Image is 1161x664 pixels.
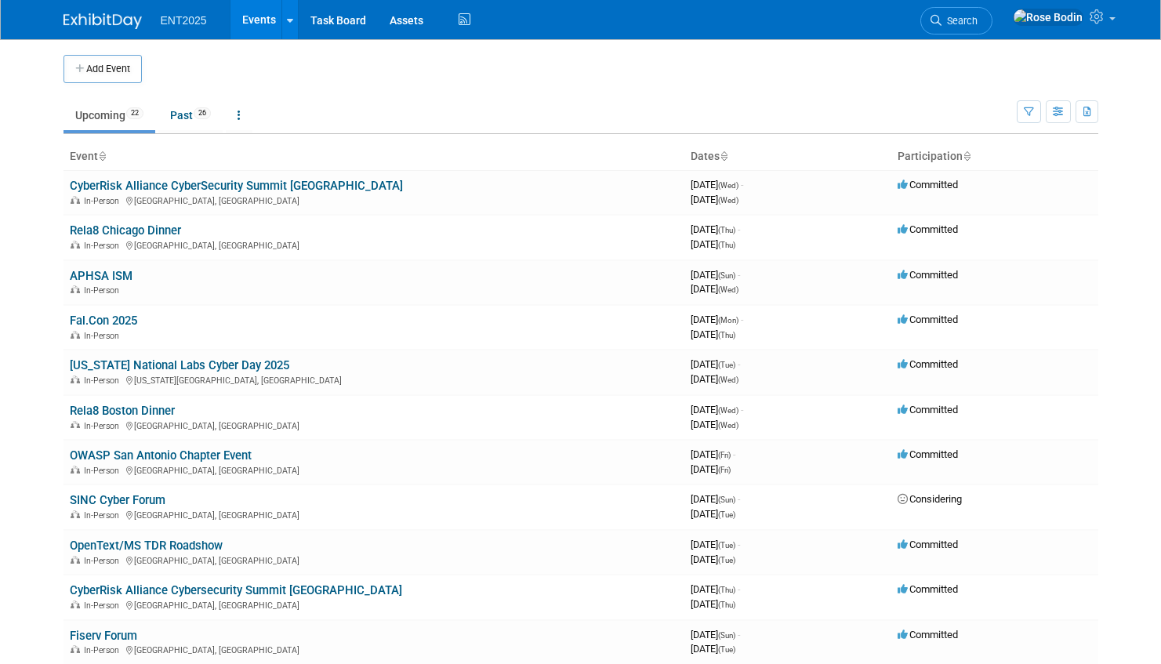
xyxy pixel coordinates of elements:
[691,194,738,205] span: [DATE]
[70,404,175,418] a: Rela8 Boston Dinner
[738,358,740,370] span: -
[84,510,124,521] span: In-Person
[98,150,106,162] a: Sort by Event Name
[691,404,743,415] span: [DATE]
[898,358,958,370] span: Committed
[161,14,207,27] span: ENT2025
[718,376,738,384] span: (Wed)
[691,583,740,595] span: [DATE]
[84,241,124,251] span: In-Person
[71,196,80,204] img: In-Person Event
[738,223,740,235] span: -
[718,271,735,280] span: (Sun)
[718,316,738,325] span: (Mon)
[70,508,678,521] div: [GEOGRAPHIC_DATA], [GEOGRAPHIC_DATA]
[1013,9,1083,26] img: Rose Bodin
[84,196,124,206] span: In-Person
[738,539,740,550] span: -
[70,314,137,328] a: Fal.Con 2025
[63,55,142,83] button: Add Event
[718,181,738,190] span: (Wed)
[194,107,211,119] span: 26
[691,373,738,385] span: [DATE]
[684,143,891,170] th: Dates
[898,223,958,235] span: Committed
[718,510,735,519] span: (Tue)
[84,556,124,566] span: In-Person
[718,285,738,294] span: (Wed)
[84,285,124,296] span: In-Person
[718,226,735,234] span: (Thu)
[84,331,124,341] span: In-Person
[63,100,155,130] a: Upcoming22
[738,629,740,640] span: -
[898,404,958,415] span: Committed
[71,285,80,293] img: In-Person Event
[718,196,738,205] span: (Wed)
[70,629,137,643] a: Fiserv Forum
[898,314,958,325] span: Committed
[741,404,743,415] span: -
[891,143,1098,170] th: Participation
[691,283,738,295] span: [DATE]
[84,376,124,386] span: In-Person
[718,451,731,459] span: (Fri)
[718,466,731,474] span: (Fri)
[84,601,124,611] span: In-Person
[71,241,80,249] img: In-Person Event
[70,643,678,655] div: [GEOGRAPHIC_DATA], [GEOGRAPHIC_DATA]
[691,238,735,250] span: [DATE]
[70,373,678,386] div: [US_STATE][GEOGRAPHIC_DATA], [GEOGRAPHIC_DATA]
[71,645,80,653] img: In-Person Event
[718,645,735,654] span: (Tue)
[70,553,678,566] div: [GEOGRAPHIC_DATA], [GEOGRAPHIC_DATA]
[898,448,958,460] span: Committed
[691,358,740,370] span: [DATE]
[898,629,958,640] span: Committed
[70,448,252,463] a: OWASP San Antonio Chapter Event
[126,107,143,119] span: 22
[70,539,223,553] a: OpenText/MS TDR Roadshow
[718,556,735,564] span: (Tue)
[941,15,978,27] span: Search
[718,601,735,609] span: (Thu)
[691,643,735,655] span: [DATE]
[738,583,740,595] span: -
[70,598,678,611] div: [GEOGRAPHIC_DATA], [GEOGRAPHIC_DATA]
[691,463,731,475] span: [DATE]
[691,328,735,340] span: [DATE]
[158,100,223,130] a: Past26
[70,493,165,507] a: SINC Cyber Forum
[741,314,743,325] span: -
[898,539,958,550] span: Committed
[738,269,740,281] span: -
[71,601,80,608] img: In-Person Event
[733,448,735,460] span: -
[70,358,289,372] a: [US_STATE] National Labs Cyber Day 2025
[71,556,80,564] img: In-Person Event
[718,541,735,550] span: (Tue)
[691,539,740,550] span: [DATE]
[63,143,684,170] th: Event
[741,179,743,190] span: -
[70,223,181,238] a: Rela8 Chicago Dinner
[70,463,678,476] div: [GEOGRAPHIC_DATA], [GEOGRAPHIC_DATA]
[898,493,962,505] span: Considering
[70,179,403,193] a: CyberRisk Alliance CyberSecurity Summit [GEOGRAPHIC_DATA]
[720,150,727,162] a: Sort by Start Date
[898,583,958,595] span: Committed
[691,419,738,430] span: [DATE]
[63,13,142,29] img: ExhibitDay
[718,241,735,249] span: (Thu)
[71,466,80,474] img: In-Person Event
[691,553,735,565] span: [DATE]
[898,269,958,281] span: Committed
[718,331,735,339] span: (Thu)
[71,421,80,429] img: In-Person Event
[691,269,740,281] span: [DATE]
[718,495,735,504] span: (Sun)
[963,150,971,162] a: Sort by Participation Type
[691,508,735,520] span: [DATE]
[691,629,740,640] span: [DATE]
[71,331,80,339] img: In-Person Event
